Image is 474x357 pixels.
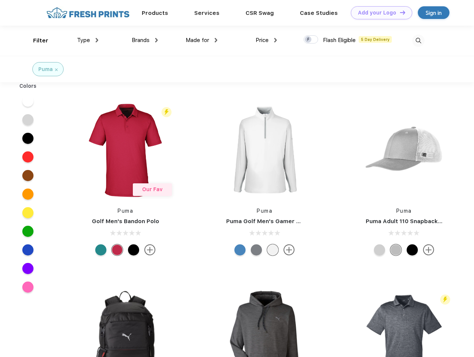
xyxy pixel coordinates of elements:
div: Filter [33,36,48,45]
div: Bright Cobalt [234,244,246,255]
img: dropdown.png [215,38,217,42]
img: flash_active_toggle.svg [440,295,450,305]
img: dropdown.png [155,38,158,42]
span: Made for [186,37,209,44]
div: Green Lagoon [95,244,106,255]
img: dropdown.png [96,38,98,42]
span: Our Fav [142,186,163,192]
img: flash_active_toggle.svg [161,107,172,117]
div: Quarry Brt Whit [374,244,385,255]
a: Puma [257,208,272,214]
a: Products [142,10,168,16]
div: Colors [14,82,42,90]
img: more.svg [423,244,434,255]
img: DT [400,10,405,15]
img: func=resize&h=266 [355,101,454,200]
img: more.svg [144,244,156,255]
img: fo%20logo%202.webp [44,6,132,19]
img: func=resize&h=266 [215,101,314,200]
span: 5 Day Delivery [359,36,392,43]
div: Puma Black [128,244,139,255]
div: Quarry with Brt Whit [390,244,401,255]
a: CSR Swag [246,10,274,16]
span: Flash Eligible [323,37,356,44]
a: Services [194,10,220,16]
div: Pma Blk Pma Blk [407,244,418,255]
div: Ski Patrol [112,244,123,255]
a: Golf Men's Bandon Polo [92,218,159,225]
div: Sign in [426,9,442,17]
img: desktop_search.svg [412,35,425,47]
a: Puma Golf Men's Gamer Golf Quarter-Zip [226,218,344,225]
a: Puma [118,208,133,214]
span: Brands [132,37,150,44]
img: more.svg [284,244,295,255]
div: Puma [38,65,53,73]
span: Type [77,37,90,44]
div: Bright White [267,244,278,255]
img: func=resize&h=266 [76,101,175,200]
div: Quiet Shade [251,244,262,255]
span: Price [256,37,269,44]
div: Add your Logo [358,10,396,16]
a: Puma [396,208,412,214]
img: filter_cancel.svg [55,68,58,71]
img: dropdown.png [274,38,277,42]
a: Sign in [418,6,449,19]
